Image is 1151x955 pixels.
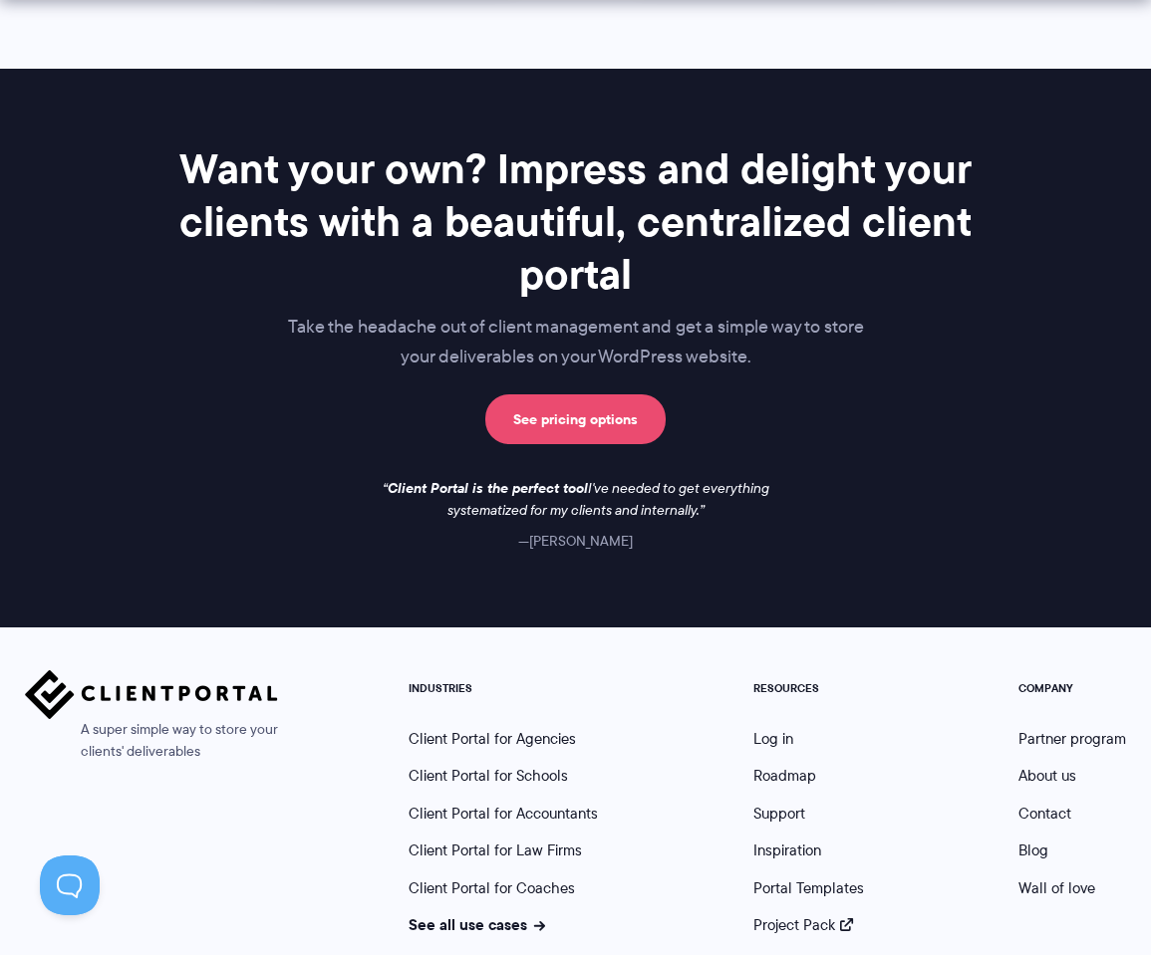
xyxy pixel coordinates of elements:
a: Blog [1018,839,1048,861]
iframe: Toggle Customer Support [40,855,100,915]
cite: [PERSON_NAME] [518,531,633,551]
a: About us [1018,765,1076,787]
a: Client Portal for Accountants [409,803,598,825]
span: A super simple way to store your clients' deliverables [25,719,278,763]
p: Take the headache out of client management and get a simple way to store your deliverables on you... [178,313,974,372]
a: Client Portal for Agencies [409,728,576,750]
strong: Client Portal is the perfect tool [388,477,588,499]
a: Contact [1018,803,1071,825]
a: Portal Templates [753,877,864,899]
a: Client Portal for Schools [409,765,568,787]
a: Support [753,803,805,825]
a: Client Portal for Coaches [409,877,575,899]
h2: Want your own? Impress and delight your clients with a beautiful, centralized client portal [178,143,974,301]
a: Log in [753,728,793,750]
a: See all use cases [409,913,545,936]
a: Project Pack [753,914,853,936]
a: Wall of love [1018,877,1095,899]
a: Inspiration [753,839,821,861]
a: Partner program [1018,728,1126,750]
h5: COMPANY [1018,682,1126,696]
h5: RESOURCES [753,682,864,696]
a: Client Portal for Law Firms [409,839,582,861]
h5: INDUSTRIES [409,682,598,696]
a: Roadmap [753,765,816,787]
p: I've needed to get everything systematized for my clients and internally. [367,478,785,522]
a: See pricing options [485,394,666,444]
